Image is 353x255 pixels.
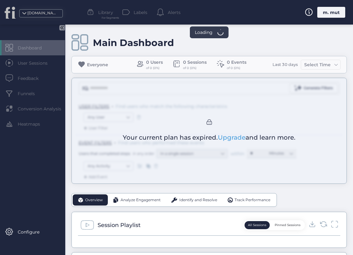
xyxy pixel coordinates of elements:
span: Library [98,9,113,16]
span: Heatmaps [18,121,49,127]
span: Feedback [18,75,48,82]
div: [DOMAIN_NAME] [27,10,58,16]
span: Loading [195,29,213,36]
span: Dashboard [18,44,51,51]
div: m. mut [317,7,345,18]
span: For Segments [102,16,119,20]
a: Upgrade [218,134,245,141]
span: Conversion Analysis [18,105,71,112]
span: Labels [134,9,147,16]
span: Your current plan has expired. and learn more. [123,133,296,142]
span: Alerts [168,9,181,16]
span: Configure [18,229,49,235]
span: User Sessions [18,60,57,67]
span: Funnels [18,90,44,97]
